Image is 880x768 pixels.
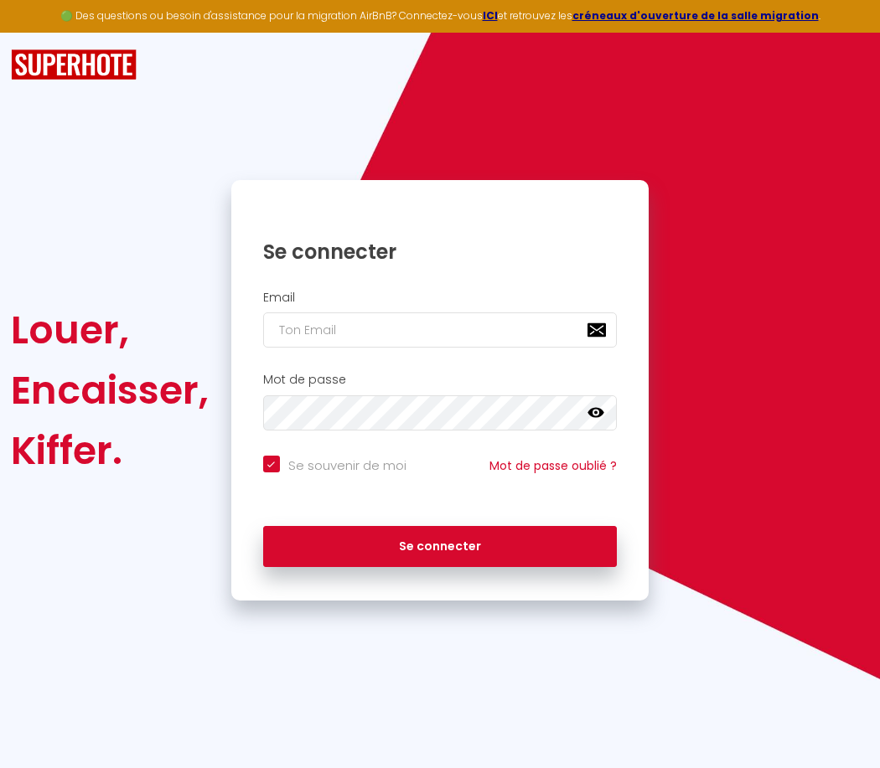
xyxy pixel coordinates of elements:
a: Mot de passe oublié ? [489,457,617,474]
button: Se connecter [263,526,618,568]
div: Encaisser, [11,360,209,420]
h2: Email [263,291,618,305]
a: ICI [483,8,498,23]
h1: Se connecter [263,239,618,265]
input: Ton Email [263,312,618,348]
div: Louer, [11,300,209,360]
div: Kiffer. [11,420,209,481]
img: SuperHote logo [11,49,137,80]
a: créneaux d'ouverture de la salle migration [572,8,819,23]
h2: Mot de passe [263,373,618,387]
